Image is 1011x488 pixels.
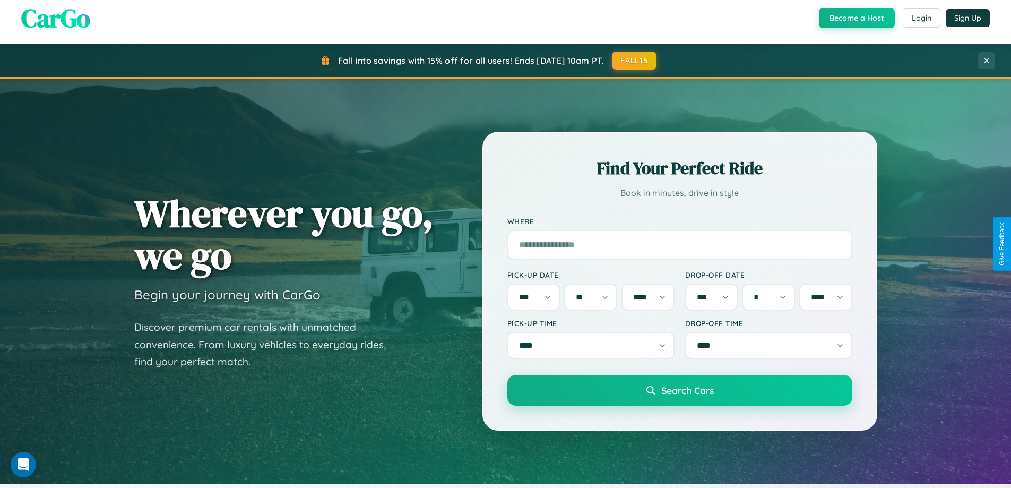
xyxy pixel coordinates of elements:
span: Search Cars [661,384,714,396]
button: Sign Up [946,9,990,27]
button: Search Cars [507,375,852,406]
label: Drop-off Date [685,270,852,279]
iframe: Intercom live chat [11,452,36,477]
p: Discover premium car rentals with unmatched convenience. From luxury vehicles to everyday rides, ... [134,319,400,371]
label: Where [507,217,852,226]
h1: Wherever you go, we go [134,192,434,276]
label: Drop-off Time [685,319,852,328]
h2: Find Your Perfect Ride [507,157,852,180]
button: FALL15 [612,52,656,70]
span: CarGo [21,1,90,36]
label: Pick-up Time [507,319,675,328]
p: Book in minutes, drive in style [507,185,852,201]
div: Give Feedback [998,222,1006,266]
button: Login [903,8,940,28]
span: Fall into savings with 15% off for all users! Ends [DATE] 10am PT. [338,55,604,66]
h3: Begin your journey with CarGo [134,287,321,303]
label: Pick-up Date [507,270,675,279]
button: Become a Host [819,8,895,28]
